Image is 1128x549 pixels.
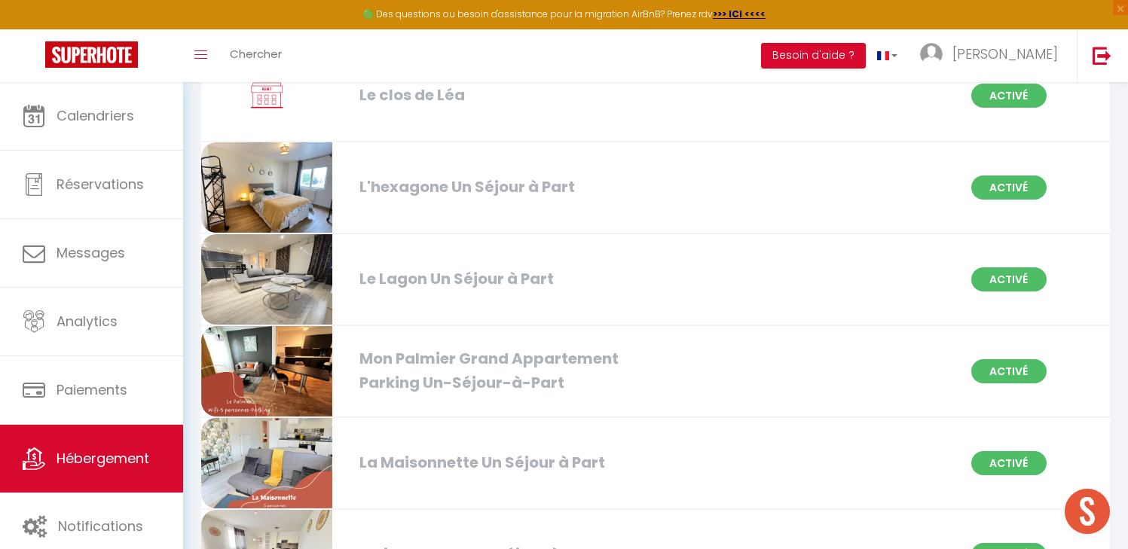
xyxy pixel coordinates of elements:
[45,41,138,68] img: Super Booking
[219,29,293,82] a: Chercher
[352,175,642,199] div: L'hexagone Un Séjour à Part
[352,347,642,395] div: Mon Palmier Grand Appartement Parking Un-Séjour-à-Part
[713,8,766,20] a: >>> ICI <<<<
[909,29,1077,82] a: ... [PERSON_NAME]
[352,267,642,291] div: Le Lagon Un Séjour à Part
[1093,46,1111,65] img: logout
[952,44,1058,63] span: [PERSON_NAME]
[57,449,149,468] span: Hébergement
[57,243,125,262] span: Messages
[971,267,1047,291] span: Activé
[971,359,1047,383] span: Activé
[352,451,642,474] div: La Maisonnette Un Séjour à Part
[57,175,144,194] span: Réservations
[230,46,282,62] span: Chercher
[971,451,1047,475] span: Activé
[57,106,134,125] span: Calendriers
[1065,489,1110,534] div: Ouvrir le chat
[352,84,642,107] div: Le clos de Léa
[58,517,143,535] span: Notifications
[971,84,1047,108] span: Activé
[57,312,118,331] span: Analytics
[761,43,866,69] button: Besoin d'aide ?
[57,380,127,399] span: Paiements
[920,43,943,66] img: ...
[971,175,1047,200] span: Activé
